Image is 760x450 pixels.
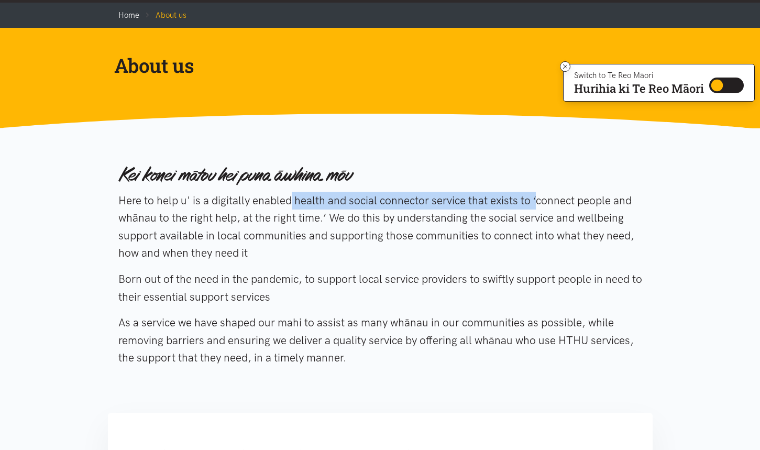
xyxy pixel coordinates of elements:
[118,270,642,305] p: Born out of the need in the pandemic, to support local service providers to swiftly support peopl...
[118,10,139,20] a: Home
[574,84,704,93] p: Hurihia ki Te Reo Māori
[574,72,704,79] p: Switch to Te Reo Māori
[139,9,186,21] li: About us
[118,192,642,262] p: Here to help u' is a digitally enabled health and social connector service that exists to ‘connec...
[114,53,630,78] h1: About us
[118,314,642,367] p: As a service we have shaped our mahi to assist as many whānau in our communities as possible, whi...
